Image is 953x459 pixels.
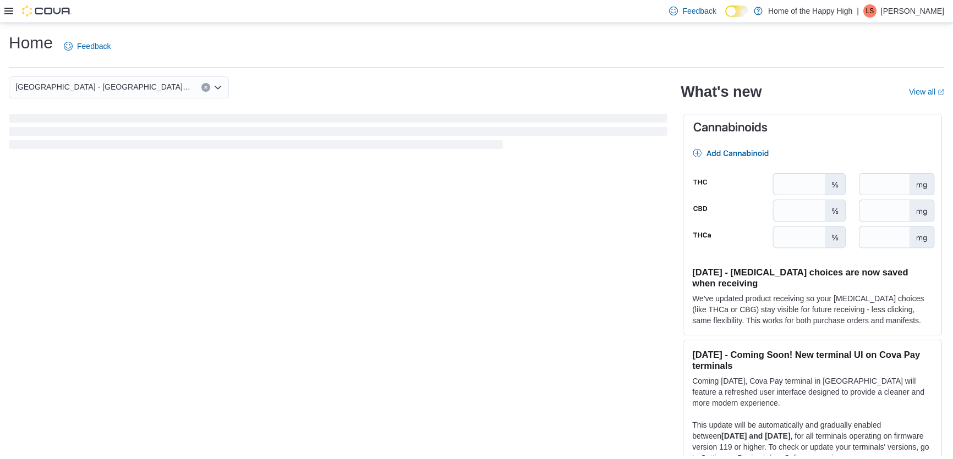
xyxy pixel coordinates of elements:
[681,83,762,101] h2: What's new
[721,432,790,440] strong: [DATE] and [DATE]
[22,5,72,16] img: Cova
[692,293,933,326] p: We've updated product receiving so your [MEDICAL_DATA] choices (like THCa or CBG) stay visible fo...
[768,4,852,18] p: Home of the Happy High
[59,35,115,57] a: Feedback
[909,87,944,96] a: View allExternal link
[15,80,190,93] span: [GEOGRAPHIC_DATA] - [GEOGRAPHIC_DATA][PERSON_NAME] - Fire & Flower
[692,267,933,289] h3: [DATE] - [MEDICAL_DATA] choices are now saved when receiving
[866,4,874,18] span: LS
[725,17,726,18] span: Dark Mode
[201,83,210,92] button: Clear input
[692,375,933,408] p: Coming [DATE], Cova Pay terminal in [GEOGRAPHIC_DATA] will feature a refreshed user interface des...
[9,116,667,151] span: Loading
[938,89,944,96] svg: External link
[213,83,222,92] button: Open list of options
[725,5,748,17] input: Dark Mode
[692,349,933,371] h3: [DATE] - Coming Soon! New terminal UI on Cova Pay terminals
[9,32,53,54] h1: Home
[857,4,859,18] p: |
[682,5,716,16] span: Feedback
[77,41,111,52] span: Feedback
[881,4,944,18] p: [PERSON_NAME]
[863,4,877,18] div: Lee Soper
